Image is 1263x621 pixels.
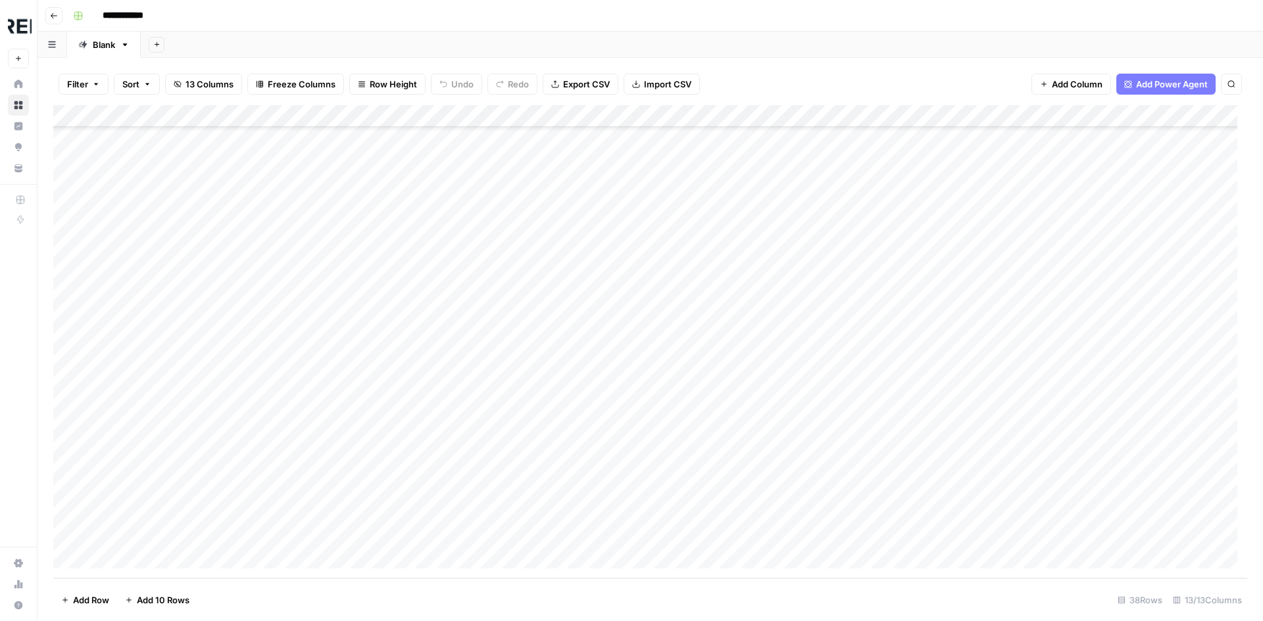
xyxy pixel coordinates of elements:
[73,593,109,607] span: Add Row
[165,74,242,95] button: 13 Columns
[370,78,417,91] span: Row Height
[117,589,197,610] button: Add 10 Rows
[247,74,344,95] button: Freeze Columns
[8,574,29,595] a: Usage
[8,95,29,116] a: Browse
[53,589,117,610] button: Add Row
[8,74,29,95] a: Home
[1031,74,1111,95] button: Add Column
[8,553,29,574] a: Settings
[8,595,29,616] button: Help + Support
[8,11,29,43] button: Workspace: Threepipe Reply
[1168,589,1247,610] div: 13/13 Columns
[268,78,335,91] span: Freeze Columns
[67,32,141,58] a: Blank
[1052,78,1102,91] span: Add Column
[543,74,618,95] button: Export CSV
[1112,589,1168,610] div: 38 Rows
[8,116,29,137] a: Insights
[451,78,474,91] span: Undo
[1136,78,1208,91] span: Add Power Agent
[8,15,32,39] img: Threepipe Reply Logo
[624,74,700,95] button: Import CSV
[487,74,537,95] button: Redo
[508,78,529,91] span: Redo
[349,74,426,95] button: Row Height
[431,74,482,95] button: Undo
[563,78,610,91] span: Export CSV
[122,78,139,91] span: Sort
[644,78,691,91] span: Import CSV
[137,593,189,607] span: Add 10 Rows
[93,38,115,51] div: Blank
[1116,74,1216,95] button: Add Power Agent
[186,78,234,91] span: 13 Columns
[114,74,160,95] button: Sort
[59,74,109,95] button: Filter
[67,78,88,91] span: Filter
[8,158,29,179] a: Your Data
[8,137,29,158] a: Opportunities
